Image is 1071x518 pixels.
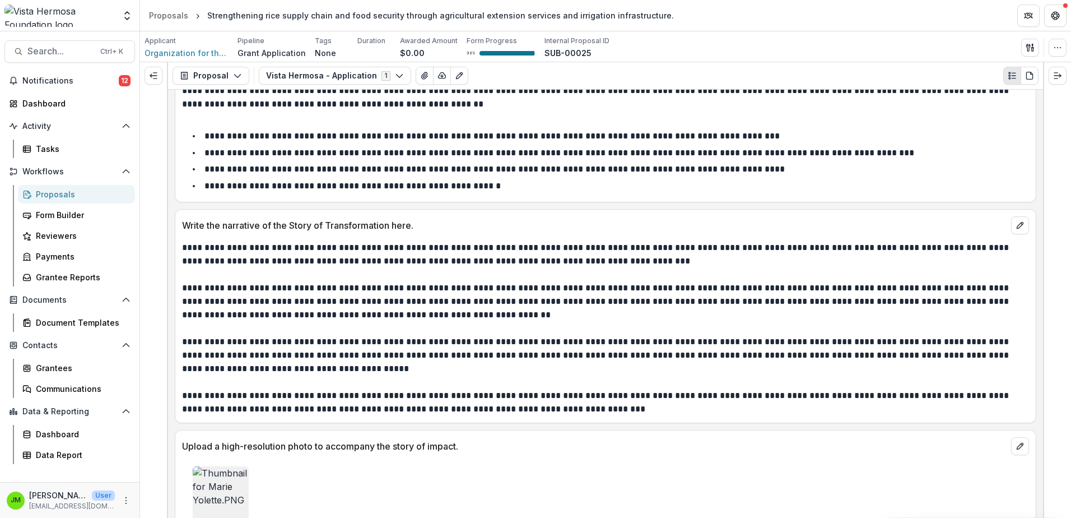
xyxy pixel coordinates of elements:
[22,341,117,350] span: Contacts
[22,407,117,417] span: Data & Reporting
[92,491,115,501] p: User
[27,46,94,57] span: Search...
[4,94,135,113] a: Dashboard
[36,271,126,283] div: Grantee Reports
[36,143,126,155] div: Tasks
[36,209,126,221] div: Form Builder
[544,47,592,59] p: SUB-00025
[1049,67,1067,85] button: Expand right
[1003,67,1021,85] button: Plaintext view
[22,295,117,305] span: Documents
[4,40,135,63] button: Search...
[238,47,306,59] p: Grant Application
[119,494,133,507] button: More
[18,185,135,203] a: Proposals
[416,67,434,85] button: View Attached Files
[4,72,135,90] button: Notifications12
[149,10,188,21] div: Proposals
[119,75,131,86] span: 12
[145,47,229,59] a: Organization for the Promotion of Farmers Maniche (OPAGMA)
[4,291,135,309] button: Open Documents
[119,4,135,27] button: Open entity switcher
[98,45,125,58] div: Ctrl + K
[18,268,135,286] a: Grantee Reports
[467,49,475,57] p: 98 %
[467,36,517,46] p: Form Progress
[238,36,264,46] p: Pipeline
[145,67,162,85] button: Expand left
[18,206,135,224] a: Form Builder
[36,383,126,395] div: Communications
[145,7,678,24] nav: breadcrumb
[173,67,249,85] button: Proposal
[207,10,674,21] div: Strengthening rice supply chain and food security through agricultural extension services and irr...
[22,98,126,109] div: Dashboard
[22,167,117,177] span: Workflows
[315,36,332,46] p: Tags
[1044,4,1067,27] button: Get Help
[18,359,135,377] a: Grantees
[22,122,117,131] span: Activity
[1017,4,1040,27] button: Partners
[18,140,135,158] a: Tasks
[544,36,609,46] p: Internal Proposal ID
[11,497,21,504] div: Jerry Martinez
[18,446,135,464] a: Data Report
[400,36,458,46] p: Awarded Amount
[145,7,193,24] a: Proposals
[1011,437,1029,455] button: edit
[315,47,336,59] p: None
[29,501,115,511] p: [EMAIL_ADDRESS][DOMAIN_NAME]
[18,226,135,245] a: Reviewers
[36,251,126,262] div: Payments
[450,67,468,85] button: Edit as form
[1011,216,1029,234] button: edit
[4,403,135,420] button: Open Data & Reporting
[18,313,135,332] a: Document Templates
[36,362,126,374] div: Grantees
[145,36,176,46] p: Applicant
[29,489,87,501] p: [PERSON_NAME]
[182,219,1007,232] p: Write the narrative of the Story of Transformation here.
[4,336,135,354] button: Open Contacts
[182,440,1007,453] p: Upload a high-resolution photo to accompany the story of impact.
[4,163,135,181] button: Open Workflows
[259,67,411,85] button: Vista Hermosa - Application1
[36,449,126,461] div: Data Report
[357,36,385,46] p: Duration
[18,247,135,266] a: Payments
[400,47,425,59] p: $0.00
[36,428,126,440] div: Dashboard
[22,76,119,86] span: Notifications
[36,230,126,242] div: Reviewers
[36,317,126,329] div: Document Templates
[18,425,135,443] a: Dashboard
[1021,67,1039,85] button: PDF view
[36,188,126,200] div: Proposals
[18,380,135,398] a: Communications
[4,117,135,135] button: Open Activity
[4,4,115,27] img: Vista Hermosa Foundation logo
